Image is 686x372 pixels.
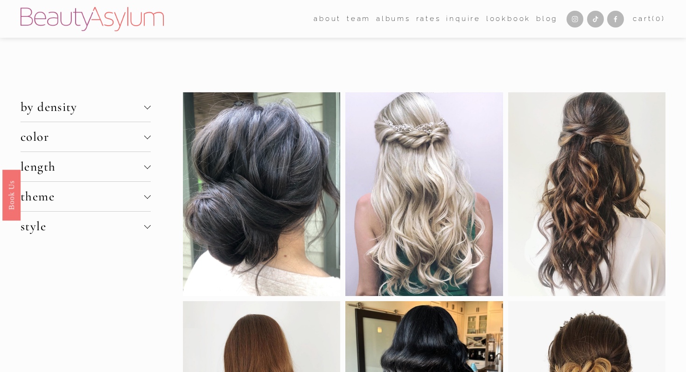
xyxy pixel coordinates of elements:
[416,12,441,26] a: Rates
[21,7,164,31] img: Beauty Asylum | Bridal Hair &amp; Makeup Charlotte &amp; Atlanta
[314,13,341,25] span: about
[21,212,151,241] button: style
[486,12,531,26] a: Lookbook
[21,129,144,145] span: color
[21,182,151,211] button: theme
[652,14,665,23] span: ( )
[21,122,151,152] button: color
[587,11,604,28] a: TikTok
[2,170,21,220] a: Book Us
[21,152,151,181] button: length
[21,219,144,234] span: style
[376,12,411,26] a: albums
[446,12,481,26] a: Inquire
[21,99,144,115] span: by density
[347,13,371,25] span: team
[347,12,371,26] a: folder dropdown
[21,92,151,122] button: by density
[567,11,583,28] a: Instagram
[21,189,144,204] span: theme
[21,159,144,174] span: length
[607,11,624,28] a: Facebook
[314,12,341,26] a: folder dropdown
[656,14,662,23] span: 0
[536,12,558,26] a: Blog
[633,13,665,25] a: 0 items in cart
